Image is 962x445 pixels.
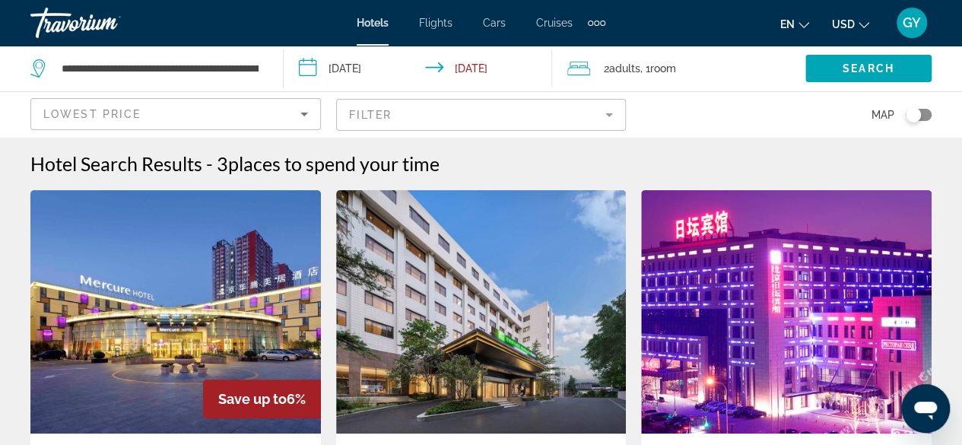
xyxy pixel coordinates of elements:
[843,62,894,75] span: Search
[780,18,795,30] span: en
[43,108,141,120] span: Lowest Price
[30,190,321,434] img: Hotel image
[336,190,627,434] img: Hotel image
[805,55,932,82] button: Search
[872,104,894,126] span: Map
[832,13,869,35] button: Change currency
[218,391,287,407] span: Save up to
[780,13,809,35] button: Change language
[419,17,452,29] a: Flights
[832,18,855,30] span: USD
[336,98,627,132] button: Filter
[206,152,213,175] span: -
[894,108,932,122] button: Toggle map
[217,152,440,175] h2: 3
[284,46,552,91] button: Check-in date: Nov 15, 2025 Check-out date: Nov 16, 2025
[536,17,573,29] a: Cruises
[609,62,640,75] span: Adults
[604,58,640,79] span: 2
[641,190,932,434] img: Hotel image
[43,105,308,123] mat-select: Sort by
[640,58,676,79] span: , 1
[30,3,183,43] a: Travorium
[901,384,950,433] iframe: Кнопка запуска окна обмена сообщениями
[903,15,921,30] span: GY
[203,380,321,418] div: 6%
[228,152,440,175] span: places to spend your time
[892,7,932,39] button: User Menu
[357,17,389,29] a: Hotels
[483,17,506,29] a: Cars
[650,62,676,75] span: Room
[588,11,605,35] button: Extra navigation items
[30,152,202,175] h1: Hotel Search Results
[552,46,805,91] button: Travelers: 2 adults, 0 children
